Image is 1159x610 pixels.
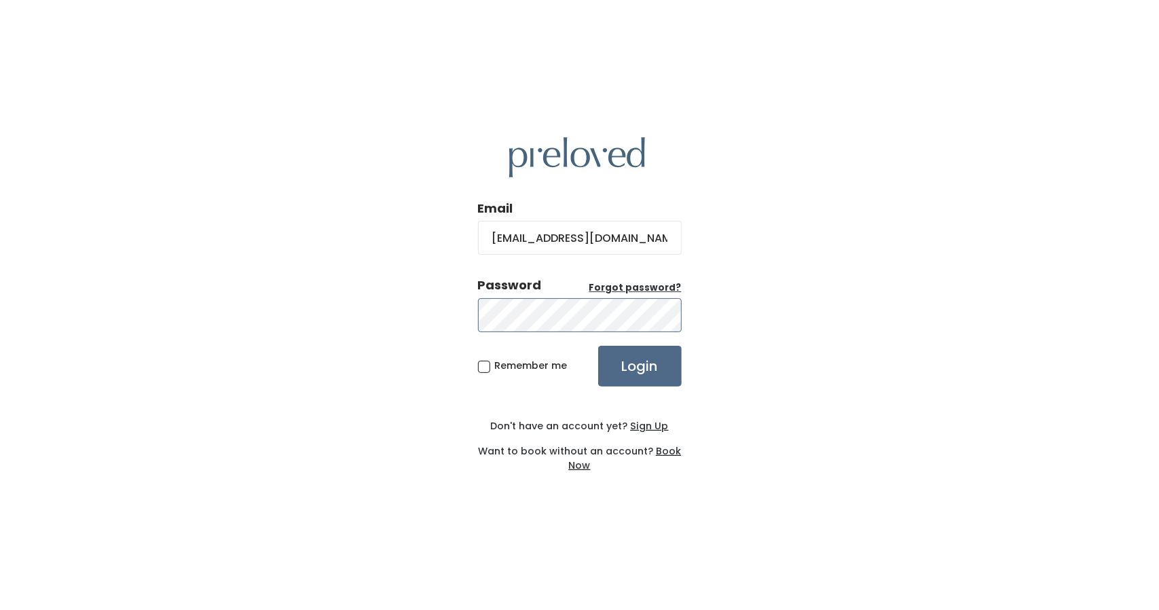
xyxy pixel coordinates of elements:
a: Sign Up [628,419,669,433]
u: Sign Up [631,419,669,433]
a: Book Now [569,444,682,472]
u: Forgot password? [589,281,682,294]
div: Don't have an account yet? [478,419,682,433]
a: Forgot password? [589,281,682,295]
span: Remember me [495,359,568,372]
label: Email [478,200,513,217]
img: preloved logo [509,137,645,177]
div: Want to book without an account? [478,433,682,473]
div: Password [478,276,542,294]
input: Login [598,346,682,387]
